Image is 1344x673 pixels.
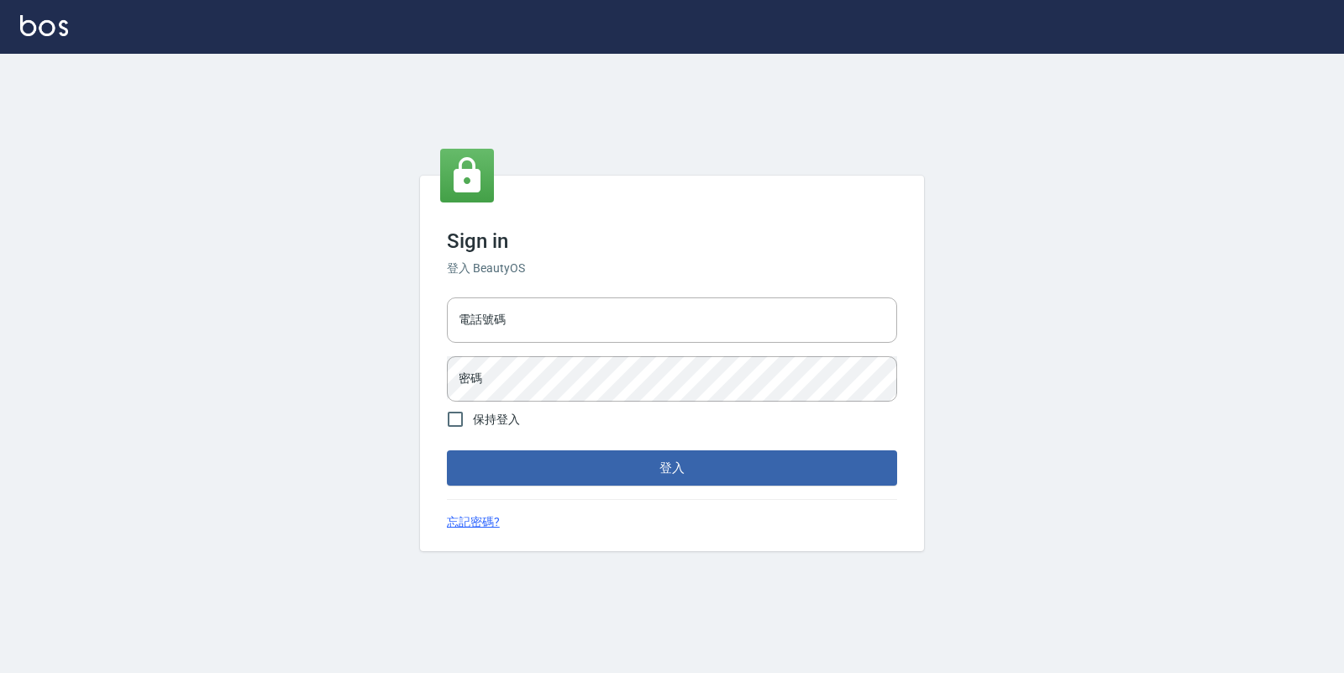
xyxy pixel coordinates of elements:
h3: Sign in [447,229,897,253]
button: 登入 [447,450,897,486]
span: 保持登入 [473,411,520,429]
img: Logo [20,15,68,36]
a: 忘記密碼? [447,513,500,531]
h6: 登入 BeautyOS [447,260,897,277]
